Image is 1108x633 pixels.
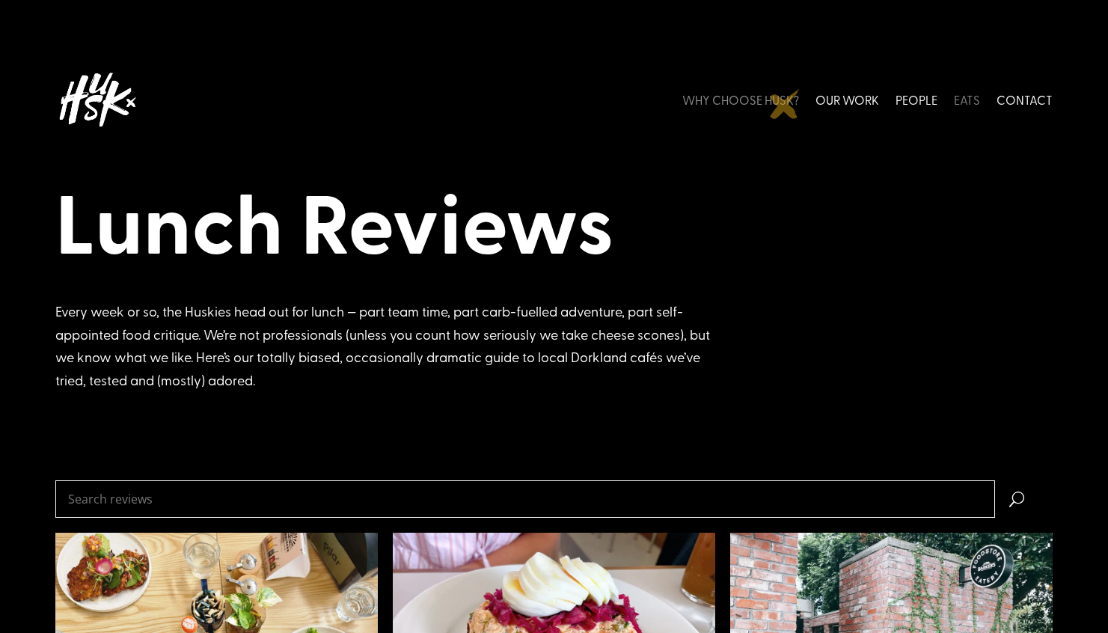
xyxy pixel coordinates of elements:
a: WHY CHOOSE HUSK? [682,67,799,133]
a: CONTACT [997,67,1053,133]
h1: Lunch Reviews [55,172,1053,278]
a: OUR WORK [815,67,879,133]
a: EATS [954,67,980,133]
img: Husk logo [55,67,138,133]
input: Search reviews [55,480,995,518]
span: U [995,480,1052,518]
a: PEOPLE [896,67,937,133]
div: Every week or so, the Huskies head out for lunch — part team time, part carb-fuelled adventure, p... [55,300,729,391]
